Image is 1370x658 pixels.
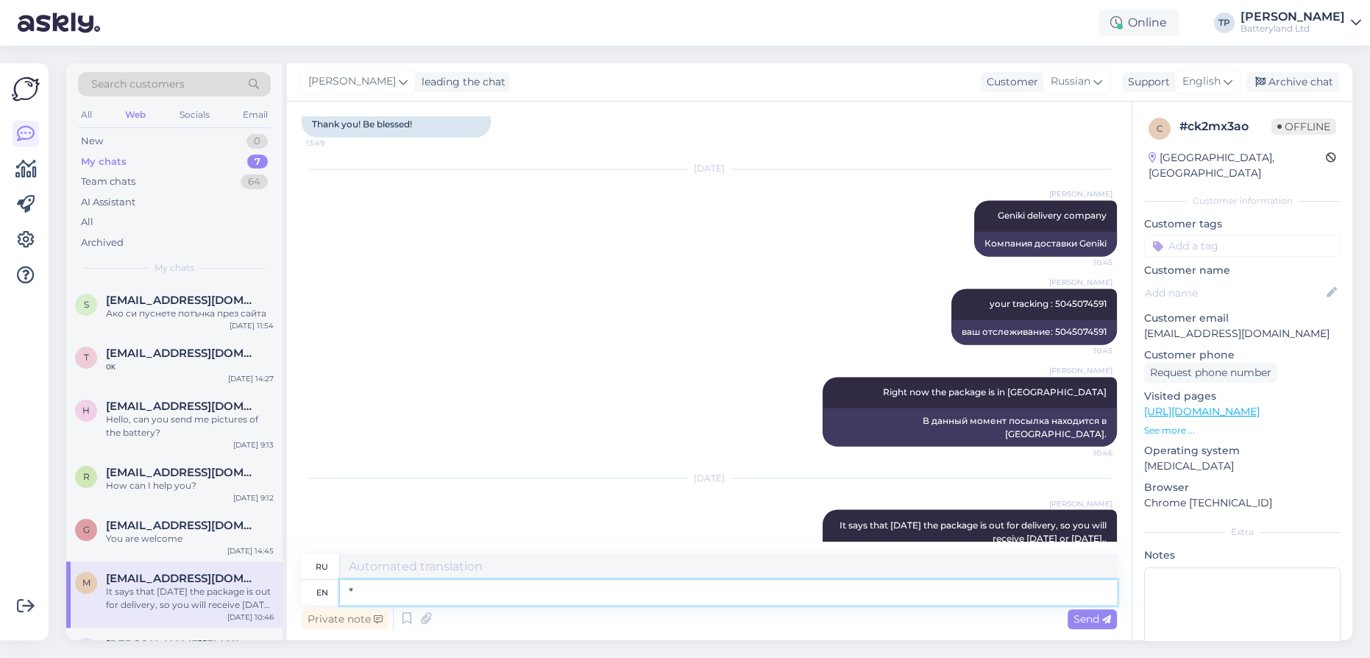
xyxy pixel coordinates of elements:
p: Customer name [1144,263,1341,278]
div: Private note [302,609,388,629]
span: g [83,524,90,535]
div: 7 [247,155,268,169]
p: Chrome [TECHNICAL_ID] [1144,495,1341,511]
span: English [1182,74,1221,90]
p: [MEDICAL_DATA] [1144,459,1341,474]
div: Customer [981,74,1038,90]
span: teonatiotis@gmail.com [106,347,259,360]
span: Offline [1271,118,1336,135]
span: svetlin.atanasov@itworks.bg [106,294,259,307]
p: Visited pages [1144,389,1341,404]
div: TP [1214,13,1235,33]
div: AI Assistant [81,195,135,210]
div: How can I help you? [106,479,274,492]
span: Russian [1051,74,1090,90]
p: Operating system [1144,443,1341,459]
div: [DATE] [302,162,1117,175]
div: [DATE] 14:27 [228,373,274,384]
input: Add a tag [1144,235,1341,257]
span: My chats [155,261,194,275]
div: [DATE] 9:13 [233,439,274,450]
div: leading the chat [416,74,505,90]
div: en [316,580,328,605]
span: [PERSON_NAME] [1049,498,1112,509]
div: Online [1099,10,1179,36]
div: [GEOGRAPHIC_DATA], [GEOGRAPHIC_DATA] [1149,150,1326,181]
div: Thank you! Be blessed! [302,112,491,137]
span: your tracking : 5045074591 [990,298,1107,309]
span: t [84,352,89,363]
div: 64 [241,174,268,189]
div: You are welcome [106,532,274,545]
div: [DATE] 10:46 [227,612,274,623]
div: В данный момент посылка находится в [GEOGRAPHIC_DATA]. [823,408,1117,446]
div: Email [240,105,271,124]
a: [PERSON_NAME]Batteryland Ltd [1241,11,1361,35]
div: [DATE] 9:12 [233,492,274,503]
span: r [83,471,90,482]
span: 10:45 [1057,345,1112,356]
span: giannissta69@gmail.com [106,519,259,532]
div: # ck2mx3ao [1179,118,1271,135]
div: Extra [1144,526,1341,539]
span: [PERSON_NAME] [1049,188,1112,199]
div: οκ [106,360,274,373]
div: Компания доставки Geniki [974,231,1117,256]
span: It says that [DATE] the package is out for delivery, so you will receive [DATE] or [DATE].. [840,519,1109,543]
p: Browser [1144,480,1341,495]
div: Web [122,105,149,124]
p: Customer email [1144,311,1341,326]
div: Ако си пуснете потъчка през сайта [106,307,274,320]
span: c [1157,123,1163,134]
p: Customer phone [1144,347,1341,363]
p: [EMAIL_ADDRESS][DOMAIN_NAME] [1144,326,1341,342]
span: homeinliguria@gmail.com [106,400,259,413]
span: makenainga@gmail.com [106,572,259,585]
input: Add name [1145,285,1324,301]
span: 10:46 [1057,447,1112,458]
div: Hello, can you send me pictures of the battery? [106,413,274,439]
div: New [81,134,103,149]
div: ru [316,554,328,579]
span: m [82,577,90,588]
div: Support [1122,74,1170,90]
a: [URL][DOMAIN_NAME] [1144,405,1260,418]
span: [PERSON_NAME] [308,74,396,90]
span: s [84,299,89,310]
div: It says that [DATE] the package is out for delivery, so you will receive [DATE] or [DATE].. [106,585,274,612]
span: Search customers [91,77,185,92]
div: ваш отслеживание: 5045074591 [951,319,1117,344]
span: 10:45 [1057,257,1112,268]
p: Customer tags [1144,216,1341,232]
div: [DATE] 11:54 [230,320,274,331]
span: Geniki delivery company [998,210,1107,221]
div: My chats [81,155,127,169]
div: Team chats [81,174,135,189]
img: Askly Logo [12,75,40,103]
span: [PERSON_NAME] [1049,365,1112,376]
span: h [82,405,90,416]
div: Batteryland Ltd [1241,23,1345,35]
p: Notes [1144,548,1341,563]
span: Right now the package is in [GEOGRAPHIC_DATA] [883,386,1107,397]
div: Archive chat [1246,72,1339,92]
div: [PERSON_NAME] [1241,11,1345,23]
div: 0 [246,134,268,149]
span: 13:49 [306,138,361,149]
div: Customer information [1144,194,1341,208]
span: larisa.simona40@gmail.com [106,638,259,651]
span: [PERSON_NAME] [1049,277,1112,288]
div: All [81,215,93,230]
div: [DATE] 14:45 [227,545,274,556]
div: Request phone number [1144,363,1277,383]
span: riazahmad6249200@gmail.com [106,466,259,479]
span: Send [1073,612,1111,626]
div: Socials [177,105,213,124]
div: [DATE] [302,471,1117,484]
p: See more ... [1144,424,1341,437]
div: Archived [81,236,124,250]
div: All [78,105,95,124]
